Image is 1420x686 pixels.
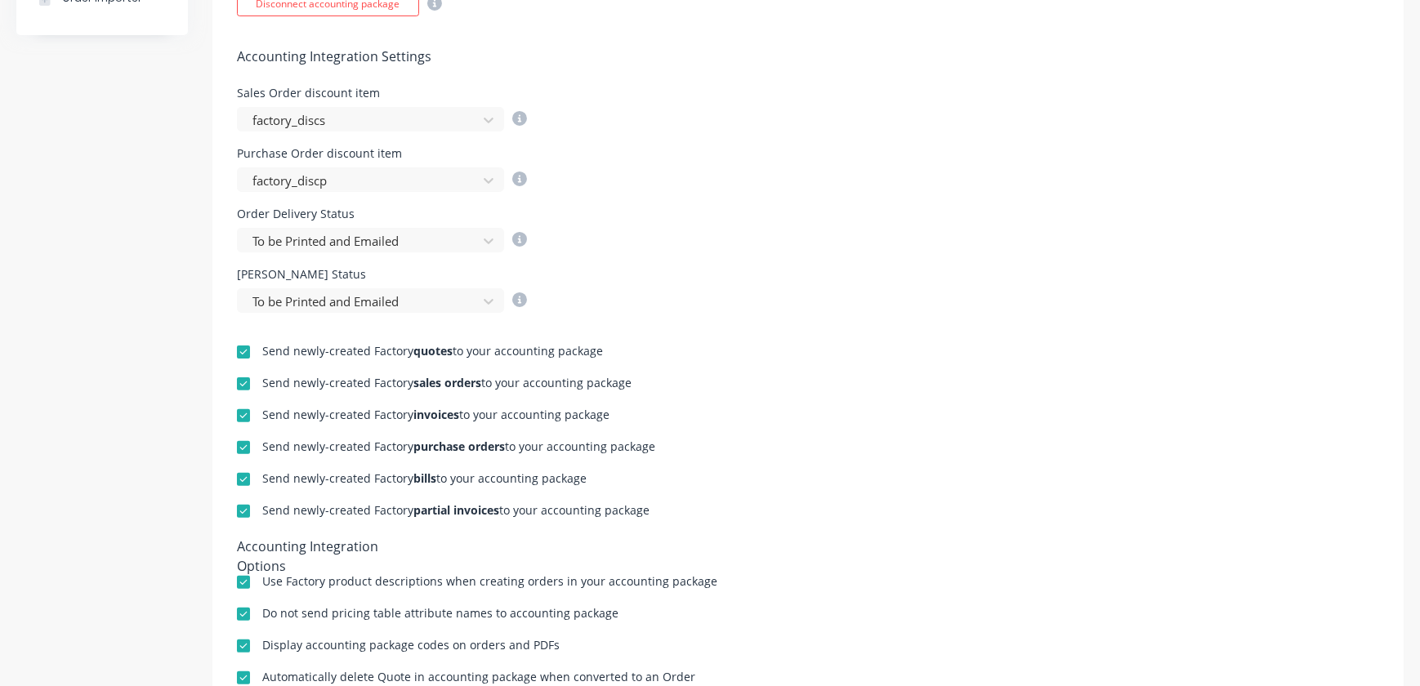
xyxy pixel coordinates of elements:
div: Do not send pricing table attribute names to accounting package [262,608,618,619]
b: purchase orders [413,439,505,454]
div: Send newly-created Factory to your accounting package [262,473,587,484]
div: Purchase Order discount item [237,148,527,159]
div: [PERSON_NAME] Status [237,269,527,280]
b: invoices [413,407,459,422]
div: Sales Order discount item [237,87,527,99]
div: Send newly-created Factory to your accounting package [262,345,603,357]
div: Send newly-created Factory to your accounting package [262,377,632,389]
b: sales orders [413,375,481,390]
div: Send newly-created Factory to your accounting package [262,409,610,421]
div: Send newly-created Factory to your accounting package [262,441,655,452]
div: Display accounting package codes on orders and PDFs [262,639,560,651]
h5: Accounting Integration Settings [237,49,1379,65]
div: Send newly-created Factory to your accounting package [262,505,650,516]
div: Automatically delete Quote in accounting package when converted to an Order [262,671,695,683]
div: Accounting Integration Options [237,537,429,559]
div: Use Factory product descriptions when creating orders in your accounting package [262,576,717,587]
b: partial invoices [413,502,499,518]
div: Order Delivery Status [237,208,527,220]
b: bills [413,470,436,486]
b: quotes [413,343,453,359]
